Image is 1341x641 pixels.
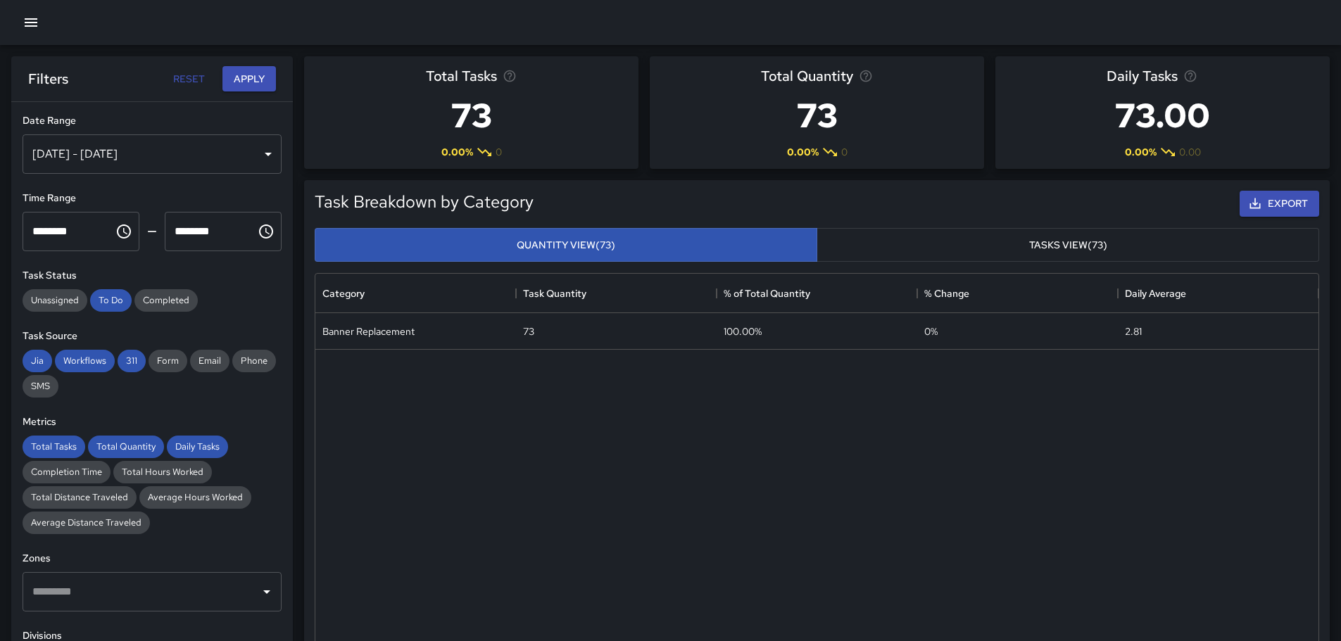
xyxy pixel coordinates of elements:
div: Total Tasks [23,436,85,458]
h6: Date Range [23,113,282,129]
span: To Do [90,294,132,306]
h3: 73 [761,87,873,144]
span: Total Tasks [23,440,85,452]
div: SMS [23,375,58,398]
span: Email [190,355,229,367]
span: Daily Tasks [167,440,228,452]
div: Average Hours Worked [139,486,251,509]
div: 100.00% [724,324,762,338]
div: Banner Replacement [322,324,415,338]
button: Export [1240,191,1319,217]
div: Average Distance Traveled [23,512,150,534]
button: Open [257,582,277,602]
div: Category [322,274,365,313]
span: 0.00 % [441,145,473,159]
div: Total Distance Traveled [23,486,137,509]
svg: Average number of tasks per day in the selected period, compared to the previous period. [1183,69,1197,83]
div: To Do [90,289,132,312]
button: Reset [166,66,211,92]
span: Total Quantity [88,440,164,452]
div: % of Total Quantity [724,274,810,313]
span: Completed [134,294,198,306]
h6: Task Status [23,268,282,284]
svg: Total task quantity in the selected period, compared to the previous period. [859,69,873,83]
div: Completed [134,289,198,312]
span: Total Hours Worked [113,466,212,478]
button: Tasks View(73) [817,228,1319,262]
span: 0.00 [1179,145,1201,159]
span: 0.00 % [787,145,819,159]
h6: Filters [28,68,68,90]
div: 2.81 [1125,324,1142,338]
button: Quantity View(73) [315,228,817,262]
div: Jia [23,350,52,372]
button: Choose time, selected time is 12:00 AM [110,217,138,246]
div: % Change [917,274,1118,313]
div: Daily Average [1125,274,1186,313]
div: Task Quantity [523,274,586,313]
div: [DATE] - [DATE] [23,134,282,174]
span: SMS [23,380,58,392]
div: Phone [232,350,276,372]
span: Average Hours Worked [139,491,251,503]
h3: 73.00 [1107,87,1219,144]
button: Choose time, selected time is 11:59 PM [252,217,280,246]
span: Total Quantity [761,65,853,87]
h3: 73 [426,87,517,144]
div: % Change [924,274,969,313]
div: % of Total Quantity [717,274,917,313]
span: Total Tasks [426,65,497,87]
span: 0 [496,145,502,159]
div: Form [149,350,187,372]
span: 0.00 % [1125,145,1157,159]
div: Completion Time [23,461,111,483]
div: Total Hours Worked [113,461,212,483]
span: Unassigned [23,294,87,306]
span: Phone [232,355,276,367]
span: 311 [118,355,146,367]
span: 0 % [924,324,938,338]
div: Daily Tasks [167,436,228,458]
div: Category [315,274,516,313]
span: Average Distance Traveled [23,516,150,528]
h6: Task Source [23,329,282,344]
div: Task Quantity [516,274,717,313]
div: Total Quantity [88,436,164,458]
span: Completion Time [23,466,111,478]
div: Email [190,350,229,372]
div: Daily Average [1118,274,1318,313]
span: Jia [23,355,52,367]
span: Daily Tasks [1107,65,1178,87]
button: Apply [222,66,276,92]
span: Form [149,355,187,367]
h5: Task Breakdown by Category [315,191,534,213]
div: 73 [523,324,534,338]
div: 311 [118,350,146,372]
h6: Time Range [23,191,282,206]
h6: Metrics [23,414,282,430]
svg: Total number of tasks in the selected period, compared to the previous period. [503,69,517,83]
div: Workflows [55,350,115,372]
div: Unassigned [23,289,87,312]
span: Total Distance Traveled [23,491,137,503]
span: Workflows [55,355,115,367]
span: 0 [841,145,848,159]
h6: Zones [23,551,282,566]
